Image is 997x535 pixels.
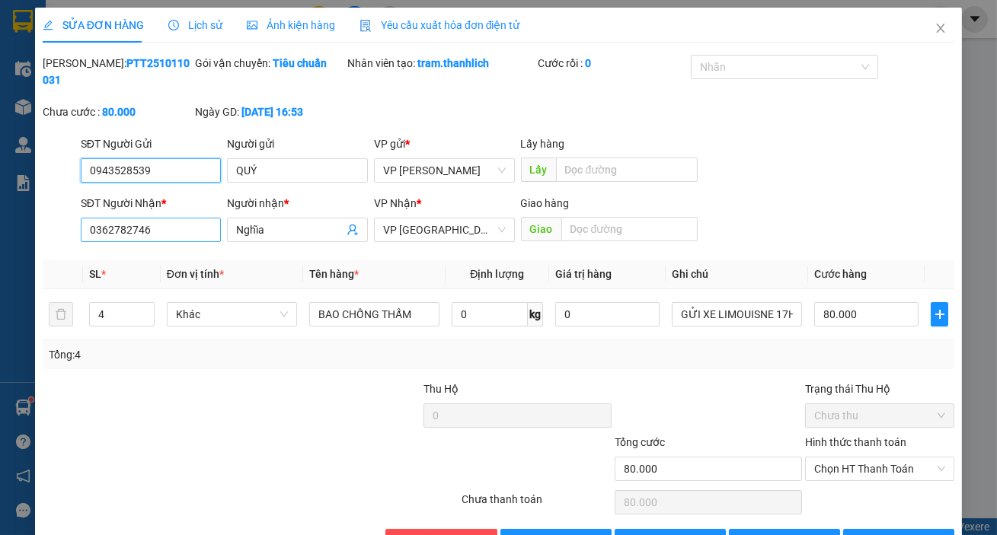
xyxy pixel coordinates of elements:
[586,57,592,69] b: 0
[241,106,303,118] b: [DATE] 16:53
[814,404,945,427] span: Chưa thu
[555,268,612,280] span: Giá trị hàng
[561,217,698,241] input: Dọc đường
[521,138,565,150] span: Lấy hàng
[49,346,386,363] div: Tổng: 4
[247,20,257,30] span: picture
[176,303,288,326] span: Khác
[133,89,273,121] div: Nhận: VP [GEOGRAPHIC_DATA]
[102,106,136,118] b: 80.000
[383,159,506,182] span: VP Phan Thiết
[168,19,222,31] span: Lịch sử
[86,64,200,81] text: PTT2510110037
[935,22,947,34] span: close
[374,135,515,152] div: VP gửi
[672,302,802,326] input: Ghi Chú
[374,197,417,209] span: VP Nhận
[167,268,224,280] span: Đơn vị tính
[814,268,867,280] span: Cước hàng
[11,89,126,121] div: Gửi: VP [PERSON_NAME]
[227,195,368,212] div: Người nhận
[417,57,489,69] b: tram.thanhlich
[347,55,535,72] div: Nhân viên tạo:
[521,158,556,182] span: Lấy
[359,19,520,31] span: Yêu cầu xuất hóa đơn điện tử
[383,218,506,241] span: VP Đà Lạt
[805,381,954,397] div: Trạng thái Thu Hộ
[538,55,688,72] div: Cước rồi :
[168,20,179,30] span: clock-circle
[247,19,335,31] span: Ảnh kiện hàng
[423,383,459,395] span: Thu Hộ
[81,195,222,212] div: SĐT Người Nhận
[470,268,524,280] span: Định lượng
[615,436,665,448] span: Tổng cước
[43,20,53,30] span: edit
[931,302,948,326] button: plus
[521,197,570,209] span: Giao hàng
[556,158,698,182] input: Dọc đường
[919,8,962,50] button: Close
[521,217,561,241] span: Giao
[528,302,543,326] span: kg
[195,103,344,120] div: Ngày GD:
[227,135,368,152] div: Người gửi
[814,457,945,480] span: Chọn HT Thanh Toán
[195,55,344,72] div: Gói vận chuyển:
[460,491,612,517] div: Chưa thanh toán
[347,224,359,236] span: user-add
[43,19,144,31] span: SỬA ĐƠN HÀNG
[931,308,947,320] span: plus
[49,302,73,326] button: delete
[43,55,192,88] div: [PERSON_NAME]:
[89,268,101,280] span: SL
[43,103,192,120] div: Chưa cước :
[805,436,906,448] label: Hình thức thanh toán
[359,20,372,32] img: icon
[309,268,359,280] span: Tên hàng
[666,260,808,289] th: Ghi chú
[309,302,439,326] input: VD: Bàn, Ghế
[81,135,222,152] div: SĐT Người Gửi
[273,57,327,69] b: Tiêu chuẩn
